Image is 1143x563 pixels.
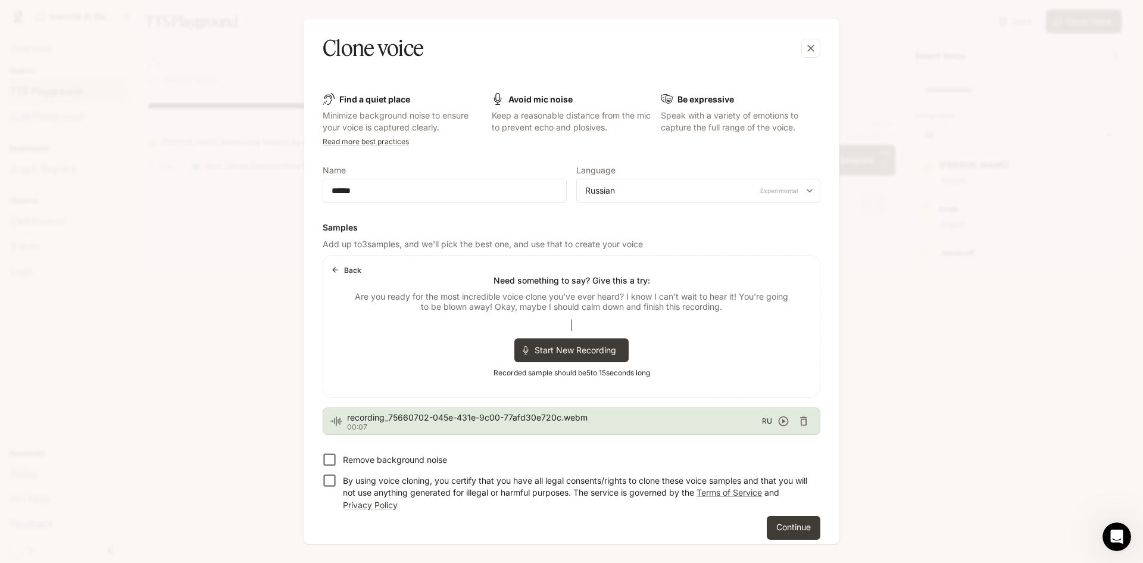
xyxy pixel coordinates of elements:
b: Avoid mic noise [508,94,573,104]
p: Language [576,166,616,175]
p: Name [323,166,346,175]
b: Be expressive [677,94,734,104]
p: 00:07 [347,424,762,431]
div: Start New Recording [514,338,629,362]
p: Minimize background noise to ensure your voice is captured clearly. [323,110,482,133]
h5: Clone voice [323,33,423,63]
span: Recorded sample should be 5 to 15 seconds long [494,367,650,379]
button: Back [328,260,366,279]
p: Are you ready for the most incredible voice clone you've ever heard? I know I can't wait to hear ... [352,291,791,312]
a: Privacy Policy [343,500,398,510]
a: Terms of Service [697,487,762,497]
iframe: Intercom live chat [1103,522,1131,551]
p: Speak with a variety of emotions to capture the full range of the voice. [661,110,820,133]
button: Continue [767,516,820,540]
p: Need something to say? Give this a try: [494,275,650,287]
div: Russian [585,185,801,197]
b: Find a quiet place [339,94,410,104]
p: Remove background noise [343,454,447,466]
p: Experimental [758,185,801,196]
p: Keep a reasonable distance from the mic to prevent echo and plosives. [492,110,651,133]
h6: Samples [323,222,820,234]
a: Read more best practices [323,137,409,146]
p: Add up to 3 samples, and we'll pick the best one, and use that to create your voice [323,238,820,250]
div: RussianExperimental [577,185,820,197]
span: Start New Recording [535,344,624,356]
p: By using voice cloning, you certify that you have all legal consents/rights to clone these voice ... [343,475,811,511]
span: RU [762,415,772,427]
span: recording_75660702-045e-431e-9c00-77afd30e720c.webm [347,412,762,424]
